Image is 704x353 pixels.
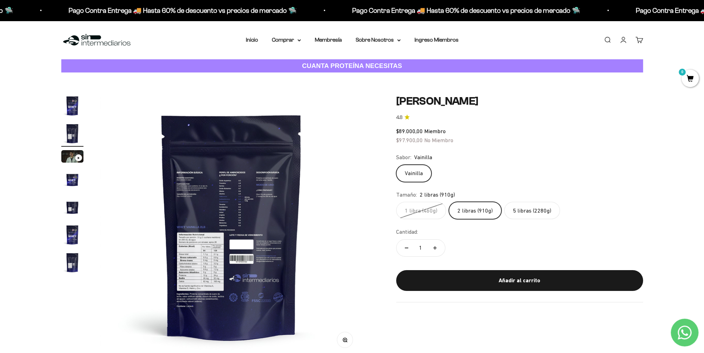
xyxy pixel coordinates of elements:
[8,75,143,87] div: Un video del producto
[61,59,643,73] a: CUANTA PROTEÍNA NECESITAS
[410,276,629,285] div: Añadir al carrito
[114,104,143,116] span: Enviar
[420,190,455,199] span: 2 libras (910g)
[424,137,453,143] span: No Miembro
[113,104,143,116] button: Enviar
[8,47,143,59] div: Reseñas de otros clientes
[396,153,411,162] legend: Sabor:
[61,251,83,274] img: Proteína Whey - Vainilla
[396,240,417,256] button: Reducir cantidad
[61,168,83,190] img: Proteína Whey - Vainilla
[302,62,402,69] strong: CUANTA PROTEÍNA NECESITAS
[425,240,445,256] button: Aumentar cantidad
[61,95,83,117] img: Proteína Whey - Vainilla
[396,114,402,121] span: 4.8
[8,11,143,27] p: ¿Qué te haría sentir más seguro de comprar este producto?
[8,33,143,45] div: Más información sobre los ingredientes
[61,196,83,218] img: Proteína Whey - Vainilla
[61,122,83,145] img: Proteína Whey - Vainilla
[61,224,83,248] button: Ir al artículo 6
[61,150,83,165] button: Ir al artículo 3
[315,37,342,43] a: Membresía
[396,137,423,143] span: $97.900,00
[678,68,686,76] mark: 0
[396,114,643,121] a: 4.84.8 de 5.0 estrellas
[8,88,143,101] div: Un mejor precio
[414,153,432,162] span: Vainilla
[681,75,699,83] a: 0
[342,5,570,16] p: Pago Contra Entrega 🚚 Hasta 60% de descuento vs precios de mercado 🛸
[396,95,643,108] h1: [PERSON_NAME]
[415,37,458,43] a: Ingreso Miembros
[59,5,287,16] p: Pago Contra Entrega 🚚 Hasta 60% de descuento vs precios de mercado 🛸
[396,190,417,199] legend: Tamaño:
[61,95,83,119] button: Ir al artículo 1
[396,128,423,134] span: $89.000,00
[61,251,83,276] button: Ir al artículo 7
[272,35,301,44] summary: Comprar
[246,37,258,43] a: Inicio
[61,224,83,246] img: Proteína Whey - Vainilla
[61,196,83,220] button: Ir al artículo 5
[396,227,418,236] label: Cantidad:
[61,122,83,147] button: Ir al artículo 2
[61,168,83,192] button: Ir al artículo 4
[396,270,643,291] button: Añadir al carrito
[356,35,401,44] summary: Sobre Nosotros
[8,61,143,73] div: Una promoción especial
[424,128,446,134] span: Miembro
